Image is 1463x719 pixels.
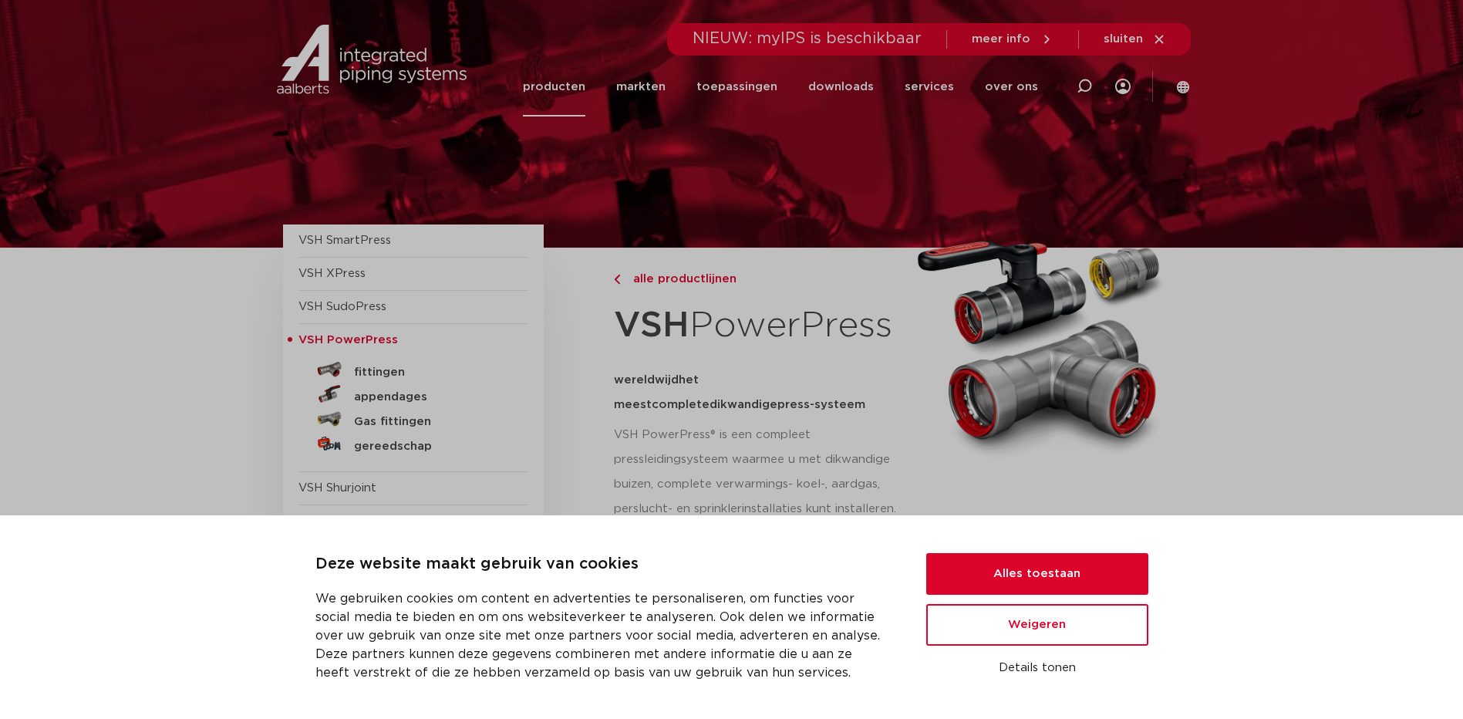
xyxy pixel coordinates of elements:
[652,399,710,410] span: complete
[614,374,699,410] span: het meest
[614,374,679,386] span: wereldwijd
[354,440,507,454] h5: gereedschap
[926,553,1148,595] button: Alles toestaan
[985,57,1038,116] a: over ons
[298,431,528,456] a: gereedschap
[298,407,528,431] a: Gas fittingen
[315,552,889,577] p: Deze website maakt gebruik van cookies
[298,301,386,312] a: VSH SudoPress
[1104,33,1143,45] span: sluiten
[298,382,528,407] a: appendages
[972,33,1030,45] span: meer info
[298,357,528,382] a: fittingen
[808,57,874,116] a: downloads
[777,399,865,410] span: press-systeem
[972,32,1053,46] a: meer info
[298,268,366,279] a: VSH XPress
[696,57,777,116] a: toepassingen
[298,235,391,246] a: VSH SmartPress
[624,273,737,285] span: alle productlijnen
[614,275,620,285] img: chevron-right.svg
[616,57,666,116] a: markten
[315,589,889,682] p: We gebruiken cookies om content en advertenties te personaliseren, om functies voor social media ...
[523,57,1038,116] nav: Menu
[693,31,922,46] span: NIEUW: myIPS is beschikbaar
[926,604,1148,646] button: Weigeren
[298,482,376,494] a: VSH Shurjoint
[523,57,585,116] a: producten
[354,390,507,404] h5: appendages
[614,296,903,356] h1: PowerPress
[614,308,689,343] strong: VSH
[1104,32,1166,46] a: sluiten
[354,415,507,429] h5: Gas fittingen
[926,655,1148,681] button: Details tonen
[354,366,507,380] h5: fittingen
[298,334,398,346] span: VSH PowerPress
[905,57,954,116] a: services
[614,270,903,289] a: alle productlijnen
[710,399,777,410] span: dikwandige
[614,423,903,522] p: VSH PowerPress® is een compleet pressleidingsysteem waarmee u met dikwandige buizen, complete ver...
